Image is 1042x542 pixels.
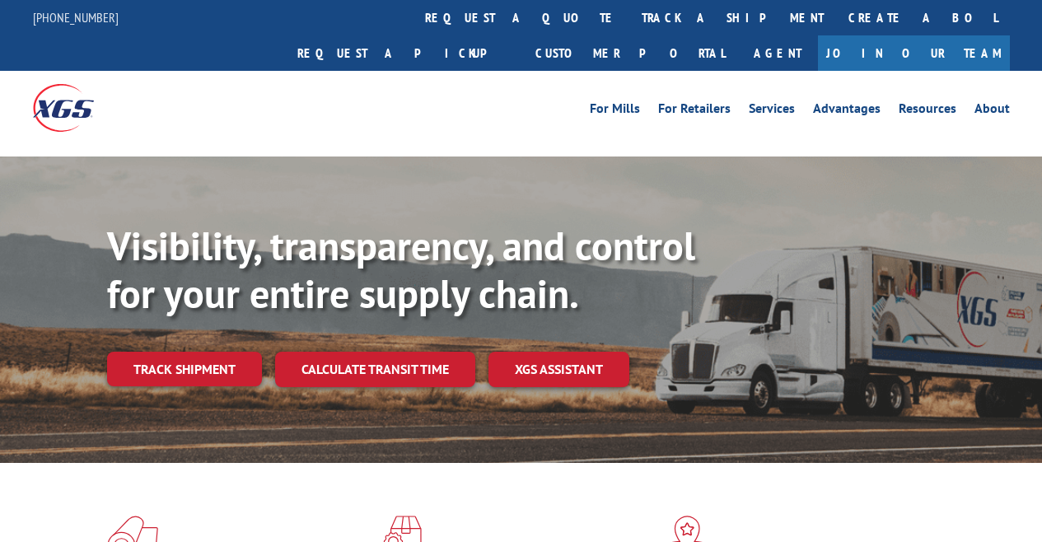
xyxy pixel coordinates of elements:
[107,220,695,319] b: Visibility, transparency, and control for your entire supply chain.
[658,102,731,120] a: For Retailers
[813,102,881,120] a: Advantages
[275,352,475,387] a: Calculate transit time
[33,9,119,26] a: [PHONE_NUMBER]
[737,35,818,71] a: Agent
[899,102,956,120] a: Resources
[523,35,737,71] a: Customer Portal
[285,35,523,71] a: Request a pickup
[749,102,795,120] a: Services
[818,35,1010,71] a: Join Our Team
[107,352,262,386] a: Track shipment
[590,102,640,120] a: For Mills
[974,102,1010,120] a: About
[488,352,629,387] a: XGS ASSISTANT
